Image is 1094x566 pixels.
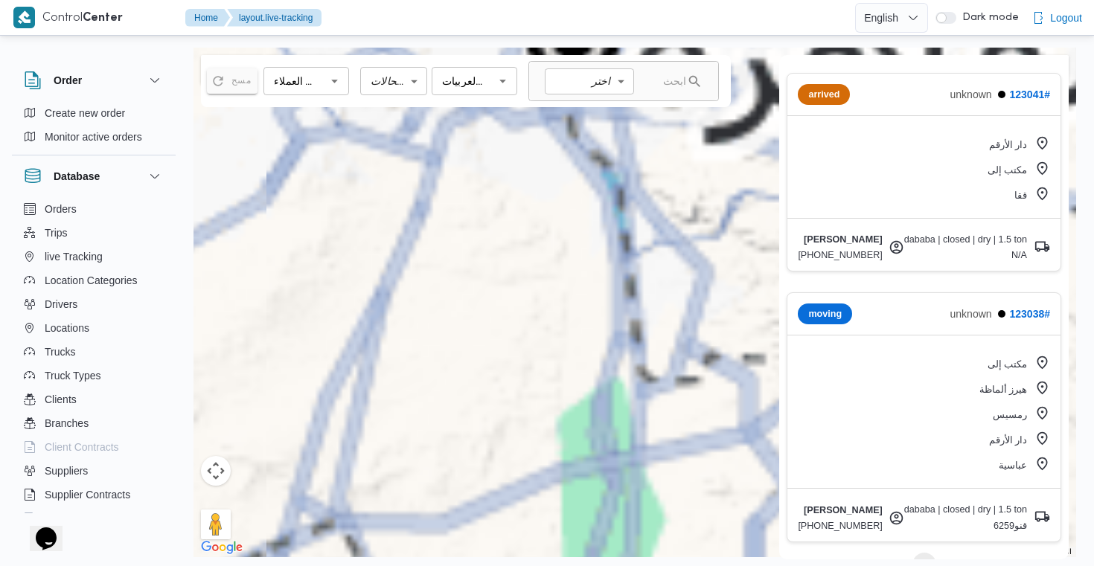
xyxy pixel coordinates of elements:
div: رمسيس [993,405,1050,423]
span: Truck Types [45,367,100,385]
div: moving [798,303,852,324]
button: Trips [18,221,170,245]
button: Trucks [18,340,170,364]
h3: Database [54,167,100,185]
button: arrivedunknown 123041#دار الأرقممكتب إلىققا[PERSON_NAME][PHONE_NUMBER]dababa | closed | dry | 1.5... [787,73,1061,271]
div: دار الأرقم [989,135,1051,153]
button: Location Categories [18,268,170,292]
button: اسحب الدليل على الخريطة لفتح "التجوّل الافتراضي". [201,509,231,539]
button: مسح [207,68,257,93]
button: Home [185,9,230,27]
button: Locations [18,316,170,340]
iframe: chat widget [15,506,63,551]
button: Monitor active orders [18,125,170,149]
span: [PHONE_NUMBER] [798,521,882,531]
button: Client Contracts [18,435,170,459]
span: Monitor active orders [45,128,142,146]
div: عباسية [999,456,1050,474]
span: Suppliers [45,462,88,480]
button: Branches [18,411,170,435]
div: ققا [1014,186,1050,204]
button: Logout [1026,3,1088,33]
div: مكتب إلى [988,161,1051,179]
button: layout.live-tracking [227,9,322,27]
a: 123038# [1009,308,1050,320]
a: ‏فتح هذه المنطقة في "خرائط Google" (يؤدي ذلك إلى فتح نافذة جديدة) [197,538,246,557]
span: Dark mode [956,12,1019,24]
button: Order [24,71,164,89]
div: dababa | closed | dry | 1.5 ton [904,234,1027,245]
span: Trips [45,224,68,242]
div: Order [12,101,176,155]
span: Clients [45,390,77,408]
div: Database [12,197,176,519]
span: Trucks [45,343,75,361]
span: Location Categories [45,271,138,289]
b: Center [83,13,123,24]
button: عرض خريطة الشارع [201,55,264,85]
span: Locations [45,319,89,337]
button: Clients [18,387,170,411]
span: [PERSON_NAME] [804,234,883,245]
span: Branches [45,414,89,432]
button: Drivers [18,292,170,316]
div: قنو6259 [994,520,1027,531]
span: Create new order [45,104,125,122]
span: Drivers [45,295,77,313]
span: Devices [45,509,82,527]
span: Logout [1050,9,1082,27]
input: كل العربيات [436,71,488,90]
button: Open [493,72,512,91]
button: live Tracking [18,245,170,268]
div: arrived [798,84,850,105]
button: Database [24,167,164,185]
button: Supplier Contracts [18,483,170,506]
em: اختر [592,75,611,87]
button: Orders [18,197,170,221]
span: Client Contracts [45,438,119,456]
span: unknown [950,89,1010,100]
img: X8yXhbKr1z7QwAAAABJRU5ErkJggg== [13,7,35,28]
input: كل العملاء [268,71,320,90]
span: Supplier Contracts [45,486,130,504]
div: dababa | closed | dry | 1.5 ton [904,504,1027,515]
span: live Tracking [45,248,103,266]
div: دار الأرقم [989,431,1051,448]
div: مكتب إلى [988,355,1051,373]
a: 123041# [1009,89,1050,100]
button: movingunknown 123038#مكتب إلىهيرز ألماظةرمسيسدار الأرقمعباسية[PERSON_NAME][PHONE_NUMBER]dababa | ... [787,292,1061,542]
div: هيرز ألماظة [979,380,1051,398]
h3: Order [54,71,82,89]
em: كل الحالات [371,75,418,87]
img: Google [197,538,246,557]
span: unknown [950,308,1010,320]
button: Suppliers [18,459,170,483]
button: Truck Types [18,364,170,387]
span: [PERSON_NAME] [804,505,883,515]
button: Open [325,72,344,91]
button: Devices [18,506,170,530]
button: عناصر التحكّم بطريقة عرض الخريطة [201,456,231,486]
button: Create new order [18,101,170,125]
span: Orders [45,200,77,218]
span: [PHONE_NUMBER] [798,250,882,260]
input: ابحث [598,61,687,100]
div: N/A [1011,250,1027,260]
